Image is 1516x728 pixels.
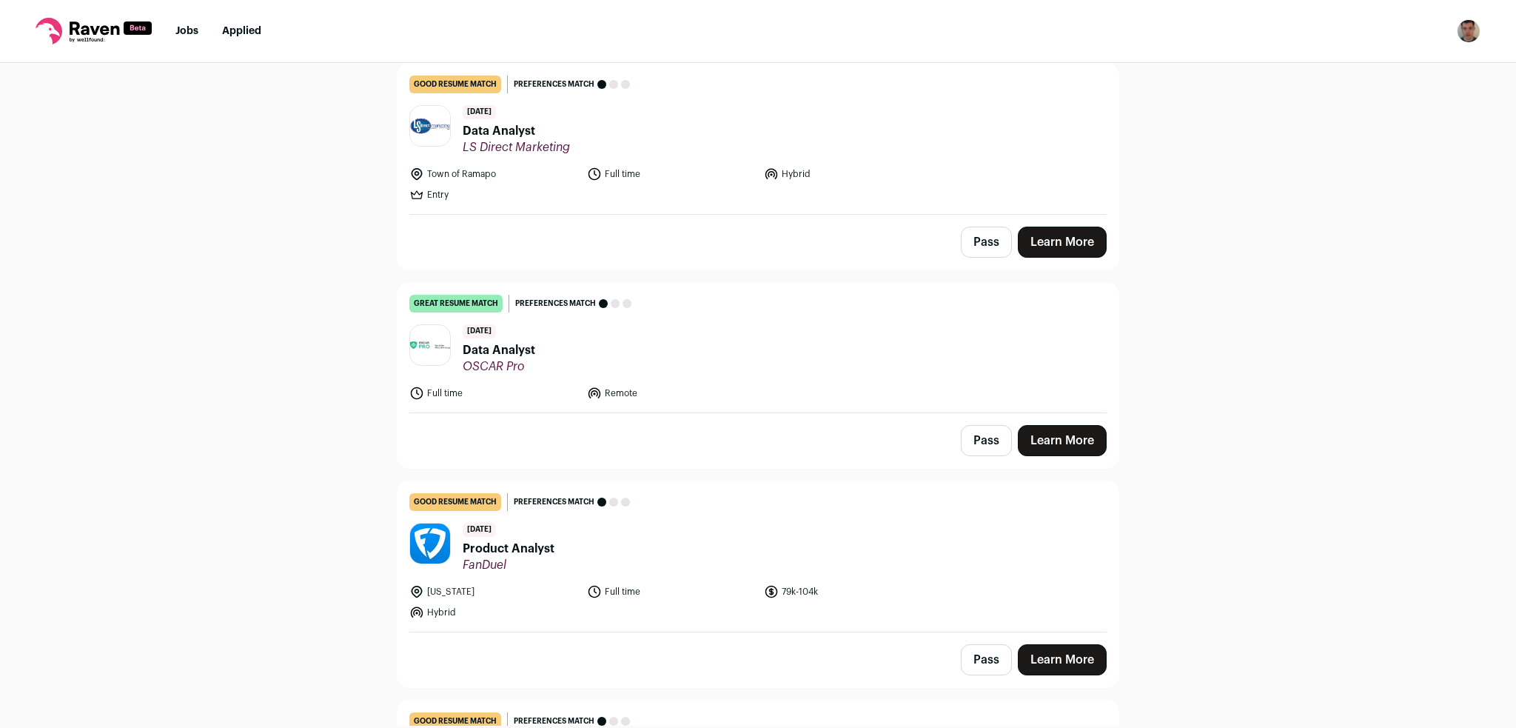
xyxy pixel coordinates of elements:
button: Pass [961,644,1012,675]
span: [DATE] [463,105,496,119]
li: [US_STATE] [409,584,578,599]
a: Learn More [1018,644,1107,675]
a: Jobs [175,26,198,36]
button: Open dropdown [1457,19,1480,43]
span: OSCAR Pro [463,359,535,374]
button: Pass [961,227,1012,258]
a: Learn More [1018,227,1107,258]
span: Product Analyst [463,540,554,558]
li: Entry [409,187,578,202]
span: Data Analyst [463,122,570,140]
a: good resume match Preferences match [DATE] Product Analyst FanDuel [US_STATE] Full time 79k-104k ... [398,481,1118,632]
span: FanDuel [463,558,554,572]
span: [DATE] [463,324,496,338]
span: [DATE] [463,523,496,537]
li: Town of Ramapo [409,167,578,181]
div: good resume match [409,76,501,93]
div: good resume match [409,493,501,511]
li: Hybrid [764,167,933,181]
li: 79k-104k [764,584,933,599]
img: d9c1a712c382b25fa915f5471ad1a557d341088502e8d76d7dfabd4621fa3a8f.png [410,341,450,349]
li: Full time [587,167,756,181]
a: good resume match Preferences match [DATE] Data Analyst LS Direct Marketing Town of Ramapo Full t... [398,64,1118,214]
span: Preferences match [514,77,594,92]
li: Full time [409,386,578,401]
li: Full time [587,584,756,599]
span: LS Direct Marketing [463,140,570,155]
a: great resume match Preferences match [DATE] Data Analyst OSCAR Pro Full time Remote [398,283,1118,413]
span: Preferences match [514,495,594,510]
span: Preferences match [515,296,596,311]
a: Learn More [1018,425,1107,456]
img: c4b21a3ed6a207402a2532a3ea0a2b834a11f49209bfda1ce55247a5f527eec4.jpg [410,524,450,564]
img: 11124542-medium_jpg [1457,19,1480,43]
span: Data Analyst [463,341,535,359]
li: Hybrid [409,605,578,620]
img: c621b3eef5c872844f8221858095e4b7bf24ab073aa86237fc2e9e236d40964d.jpg [410,106,450,146]
div: great resume match [409,295,503,313]
li: Remote [587,386,756,401]
a: Applied [222,26,261,36]
button: Pass [961,425,1012,456]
